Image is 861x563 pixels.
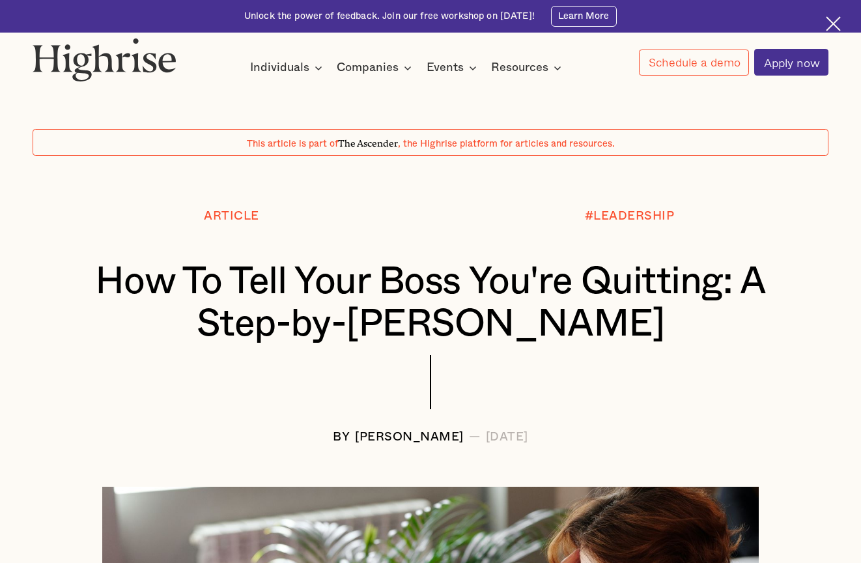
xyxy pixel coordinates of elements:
div: Events [427,60,481,76]
div: [DATE] [486,431,528,444]
div: #LEADERSHIP [585,210,675,223]
div: Companies [337,60,399,76]
a: Learn More [551,6,617,27]
div: — [469,431,481,444]
h1: How To Tell Your Boss You're Quitting: A Step-by-[PERSON_NAME] [65,261,795,345]
a: Apply now [754,49,828,76]
span: This article is part of [247,139,338,149]
div: Events [427,60,464,76]
div: Resources [491,60,565,76]
a: Schedule a demo [639,50,749,76]
div: Individuals [250,60,326,76]
span: The Ascender [338,136,398,147]
div: BY [333,431,350,444]
div: Article [204,210,259,223]
div: Resources [491,60,548,76]
div: Unlock the power of feedback. Join our free workshop on [DATE]! [244,10,535,23]
span: , the Highrise platform for articles and resources. [398,139,615,149]
div: Companies [337,60,416,76]
div: Individuals [250,60,309,76]
img: Highrise logo [33,38,176,81]
div: [PERSON_NAME] [355,431,464,444]
img: Cross icon [826,16,841,31]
